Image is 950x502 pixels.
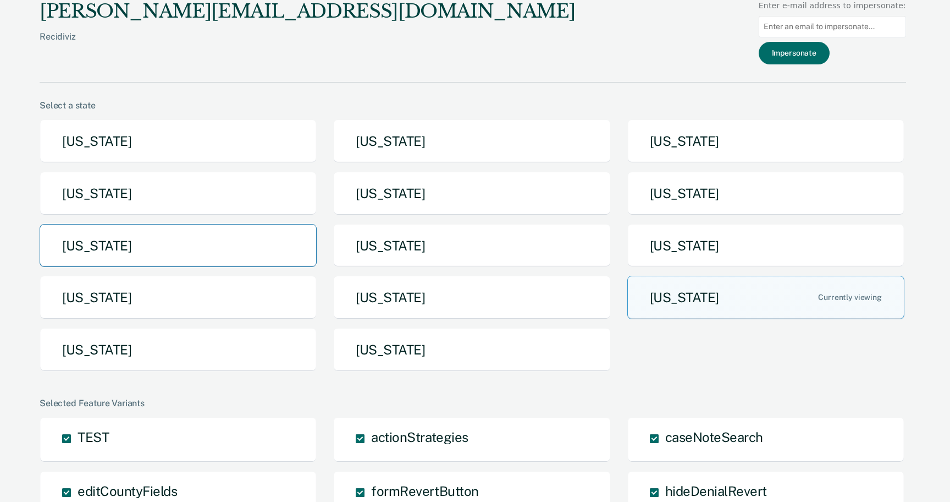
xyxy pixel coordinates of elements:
div: Selected Feature Variants [40,398,906,408]
span: caseNoteSearch [665,429,763,445]
button: [US_STATE] [40,328,317,372]
button: [US_STATE] [40,119,317,163]
div: Select a state [40,100,906,111]
button: [US_STATE] [627,172,904,215]
span: actionStrategies [371,429,468,445]
span: hideDenialRevert [665,483,767,499]
span: editCountyFields [78,483,177,499]
button: [US_STATE] [40,276,317,319]
span: TEST [78,429,109,445]
button: [US_STATE] [627,224,904,268]
button: [US_STATE] [333,119,610,163]
button: [US_STATE] [627,276,904,319]
input: Enter an email to impersonate... [759,16,906,37]
span: formRevertButton [371,483,478,499]
div: Recidiviz [40,31,575,59]
button: Impersonate [759,42,830,64]
button: [US_STATE] [333,224,610,268]
button: [US_STATE] [333,172,610,215]
button: [US_STATE] [333,328,610,372]
button: [US_STATE] [333,276,610,319]
button: [US_STATE] [40,172,317,215]
button: [US_STATE] [40,224,317,268]
button: [US_STATE] [627,119,904,163]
